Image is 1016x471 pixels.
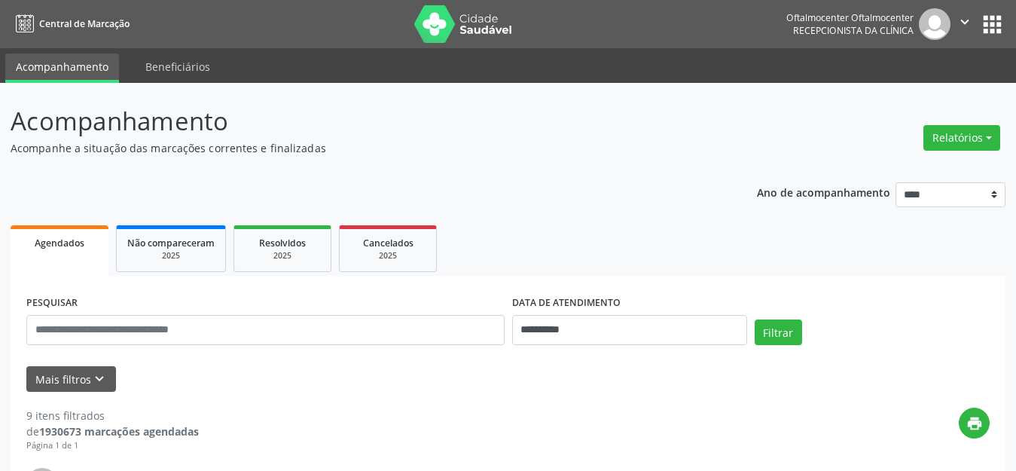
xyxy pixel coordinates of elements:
i: keyboard_arrow_down [91,371,108,387]
span: Cancelados [363,237,413,249]
div: 2025 [350,250,426,261]
p: Acompanhamento [11,102,707,140]
i: print [966,415,983,432]
span: Não compareceram [127,237,215,249]
div: de [26,424,199,439]
span: Resolvidos [259,237,306,249]
img: img [919,8,950,40]
button: apps [979,11,1005,38]
p: Acompanhe a situação das marcações correntes e finalizadas [11,140,707,156]
div: Página 1 de 1 [26,439,199,452]
button:  [950,8,979,40]
button: Filtrar [755,320,802,345]
p: Ano de acompanhamento [757,182,890,201]
div: 2025 [245,250,320,261]
div: 2025 [127,250,215,261]
label: DATA DE ATENDIMENTO [512,292,621,315]
label: PESQUISAR [26,292,78,315]
strong: 1930673 marcações agendadas [39,424,199,439]
span: Recepcionista da clínica [793,24,914,37]
div: Oftalmocenter Oftalmocenter [786,11,914,24]
a: Beneficiários [135,54,221,80]
div: 9 itens filtrados [26,408,199,424]
button: Relatórios [923,125,1000,151]
a: Acompanhamento [5,54,119,83]
button: print [959,408,990,439]
span: Agendados [35,237,84,249]
span: Central de Marcação [39,17,130,30]
button: Mais filtroskeyboard_arrow_down [26,366,116,393]
a: Central de Marcação [11,11,130,36]
i:  [957,14,973,30]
